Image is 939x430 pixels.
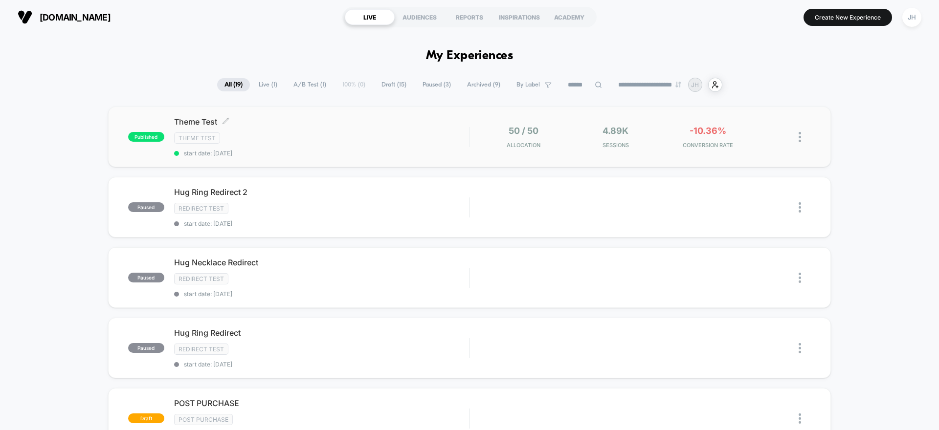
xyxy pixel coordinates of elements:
span: Redirect Test [174,344,228,355]
span: Draft ( 15 ) [374,78,414,91]
h1: My Experiences [426,49,514,63]
span: Sessions [572,142,660,149]
span: paused [128,273,164,282]
div: JH [902,8,921,27]
div: INSPIRATIONS [494,9,544,25]
span: start date: [DATE] [174,290,469,298]
span: start date: [DATE] [174,150,469,157]
span: Allocation [507,142,540,149]
img: close [799,273,801,283]
img: close [799,202,801,213]
div: AUDIENCES [395,9,445,25]
img: Visually logo [18,10,32,24]
span: paused [128,343,164,353]
div: LIVE [345,9,395,25]
span: published [128,132,164,142]
span: By Label [516,81,540,88]
span: All ( 19 ) [217,78,250,91]
span: POST PURCHASE [174,398,469,408]
span: A/B Test ( 1 ) [286,78,334,91]
span: draft [128,413,164,423]
img: close [799,343,801,353]
span: [DOMAIN_NAME] [40,12,111,22]
span: 50 / 50 [509,126,538,136]
p: JH [691,81,699,88]
div: ACADEMY [544,9,594,25]
span: -10.36% [690,126,726,136]
span: Hug Ring Redirect [174,328,469,338]
span: Paused ( 3 ) [415,78,458,91]
span: Hug Necklace Redirect [174,258,469,267]
span: Theme Test [174,132,220,144]
span: Redirect Test [174,273,228,284]
span: Live ( 1 ) [251,78,285,91]
span: Archived ( 9 ) [460,78,508,91]
img: close [799,132,801,142]
span: Hug Ring Redirect 2 [174,187,469,197]
img: end [675,82,681,87]
span: start date: [DATE] [174,220,469,227]
span: start date: [DATE] [174,361,469,368]
div: REPORTS [445,9,494,25]
span: Post Purchase [174,414,233,425]
span: Theme Test [174,117,469,127]
span: 4.89k [603,126,628,136]
img: close [799,413,801,424]
span: CONVERSION RATE [664,142,752,149]
button: Create New Experience [804,9,892,26]
span: Redirect Test [174,203,228,214]
button: [DOMAIN_NAME] [15,9,113,25]
span: paused [128,202,164,212]
button: JH [899,7,924,27]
